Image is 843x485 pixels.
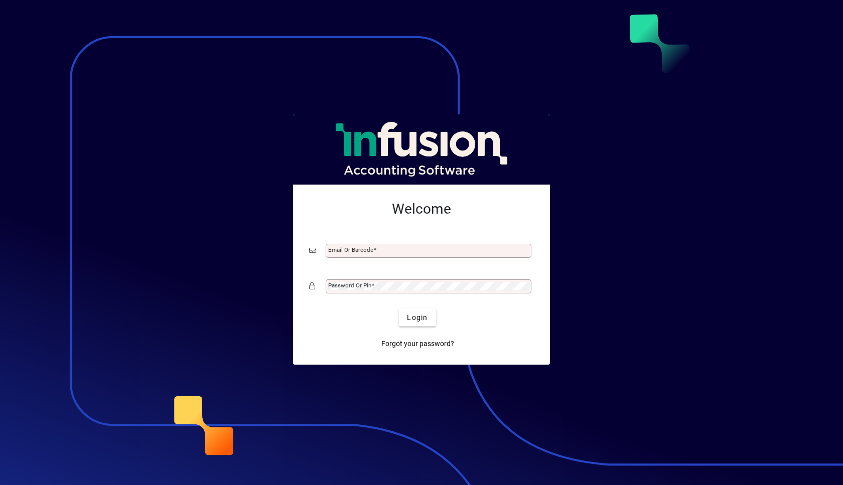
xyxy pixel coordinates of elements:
span: Forgot your password? [381,339,454,349]
mat-label: Password or Pin [328,282,371,289]
button: Login [399,308,436,327]
h2: Welcome [309,201,534,218]
mat-label: Email or Barcode [328,246,373,253]
a: Forgot your password? [377,335,458,353]
span: Login [407,312,428,323]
